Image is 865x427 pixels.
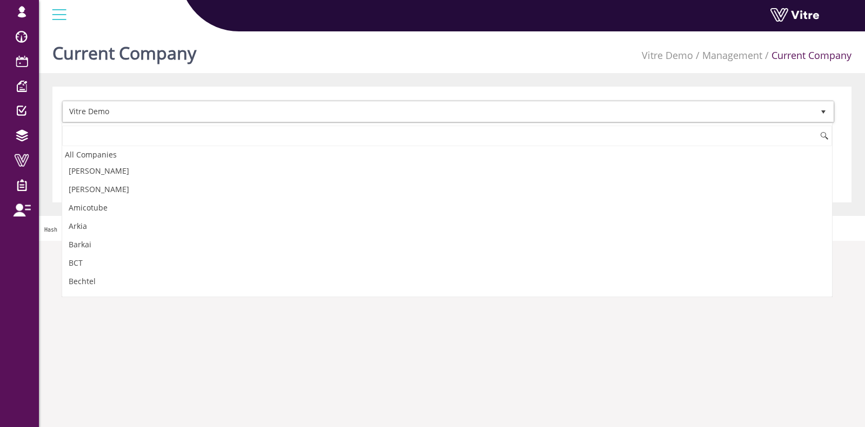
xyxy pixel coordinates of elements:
[44,227,249,233] span: Hash '8b749f7' Date '[DATE] 13:30:34 +0000' Branch 'Production'
[62,291,832,309] li: BOI
[62,272,832,291] li: Bechtel
[62,217,832,235] li: Arkia
[642,49,693,62] a: Vitre Demo
[62,162,832,180] li: [PERSON_NAME]
[52,27,196,73] h1: Current Company
[62,254,832,272] li: BCT
[814,102,833,122] span: select
[762,49,851,63] li: Current Company
[62,199,832,217] li: Amicotube
[62,235,832,254] li: Barkai
[62,147,832,162] div: All Companies
[62,180,832,199] li: [PERSON_NAME]
[63,102,814,121] span: Vitre Demo
[693,49,762,63] li: Management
